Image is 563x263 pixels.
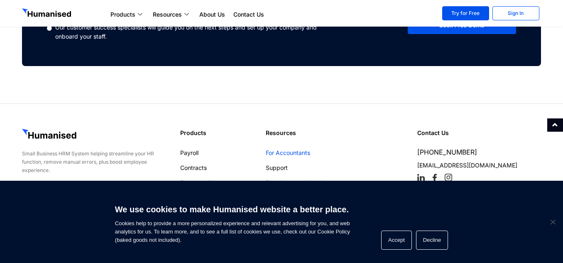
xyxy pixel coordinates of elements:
[381,231,412,250] button: Accept
[417,148,477,156] a: [PHONE_NUMBER]
[195,10,229,20] a: About Us
[149,10,195,20] a: Resources
[22,8,73,19] img: GetHumanised Logo
[229,10,268,20] a: Contact Us
[22,150,172,175] div: Small Business HRM System helping streamline your HR function, remove manual errors, plus boost e...
[417,129,541,137] h4: Contact Us
[266,164,395,172] a: Support
[266,179,395,187] a: Free Contract Samples
[548,218,557,226] span: Decline
[266,149,395,157] a: For Accountants
[53,23,319,41] span: Our customer success specialists will guide you on the next steps and set up your company and onb...
[115,204,350,215] h6: We use cookies to make Humanised website a better place.
[417,162,517,169] a: [EMAIL_ADDRESS][DOMAIN_NAME]
[106,10,149,20] a: Products
[180,179,257,187] a: Expenses Management
[416,231,448,250] button: Decline
[492,6,539,20] a: Sign In
[180,149,257,157] a: Payroll
[266,129,409,137] h4: Resources
[22,129,78,140] img: GetHumanised Logo
[115,199,350,244] span: Cookies help to provide a more personalized experience and relevant advertising for you, and web ...
[180,129,257,137] h4: Products
[442,6,489,20] a: Try for Free
[180,164,257,172] a: Contracts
